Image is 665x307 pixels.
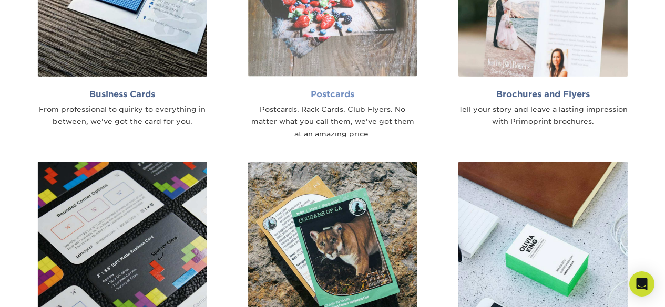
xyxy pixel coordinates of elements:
[38,103,207,129] div: From professional to quirky to everything in between, we've got the card for you.
[38,89,207,99] h2: Business Cards
[629,271,654,297] div: Open Intercom Messenger
[458,103,628,129] div: Tell your story and leave a lasting impression with Primoprint brochures.
[248,89,417,99] h2: Postcards
[248,103,417,141] div: Postcards. Rack Cards. Club Flyers. No matter what you call them, we've got them at an amazing pr...
[458,89,628,99] h2: Brochures and Flyers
